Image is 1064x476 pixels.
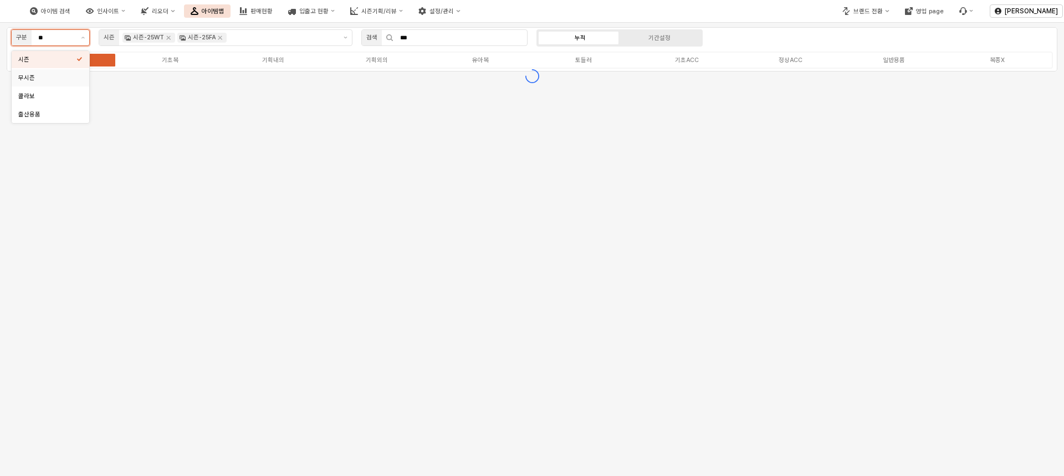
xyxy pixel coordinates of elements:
[739,55,842,65] label: 정상ACC
[429,8,454,15] div: 설정/관리
[339,30,352,45] button: 제안 사항 표시
[472,57,489,64] div: 유아복
[233,4,279,18] div: 판매현황
[953,4,980,18] div: Menu item 6
[853,8,883,15] div: 브랜드 전환
[636,55,739,65] label: 기초ACC
[366,33,377,43] div: 검색
[218,35,222,40] div: Remove 시즌-25FA
[18,110,76,119] div: 출산용품
[262,57,284,64] div: 기획내의
[575,34,586,42] div: 누적
[361,8,397,15] div: 시즌기획/리뷰
[945,55,1049,65] label: 복종X
[836,4,896,18] div: 브랜드 전환
[23,4,77,18] div: 아이템 검색
[79,4,132,18] div: 인사이트
[428,55,532,65] label: 유아복
[898,4,950,18] div: 영업 page
[18,92,76,100] div: 콜라보
[883,57,905,64] div: 일반용품
[18,55,76,64] div: 시즌
[202,8,224,15] div: 아이템맵
[648,34,671,42] div: 기간설정
[97,8,119,15] div: 인사이트
[990,57,1005,64] div: 복종X
[675,57,699,64] div: 기초ACC
[916,8,944,15] div: 영업 page
[222,55,325,65] label: 기획내의
[344,4,410,18] div: 시즌기획/리뷰
[76,30,89,45] button: 제안 사항 표시
[184,4,231,18] div: 아이템맵
[299,8,329,15] div: 입출고 현황
[104,33,115,43] div: 시즌
[166,35,171,40] div: Remove 시즌-25WT
[12,50,89,124] div: Select an option
[325,55,429,65] label: 기획외의
[188,33,216,43] div: 시즌-25FA
[41,8,70,15] div: 아이템 검색
[575,57,592,64] div: 토들러
[1005,7,1058,16] p: [PERSON_NAME]
[133,33,164,43] div: 시즌-25WT
[779,57,802,64] div: 정상ACC
[134,4,181,18] div: 리오더
[18,74,76,82] div: 무시즌
[620,33,699,43] label: 기간설정
[842,55,946,65] label: 일반용품
[282,4,341,18] div: 입출고 현황
[366,57,388,64] div: 기획외의
[540,33,620,43] label: 누적
[250,8,273,15] div: 판매현황
[119,55,222,65] label: 기초복
[16,33,27,43] div: 구분
[532,55,636,65] label: 토들러
[162,57,178,64] div: 기초복
[152,8,168,15] div: 리오더
[412,4,467,18] div: 설정/관리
